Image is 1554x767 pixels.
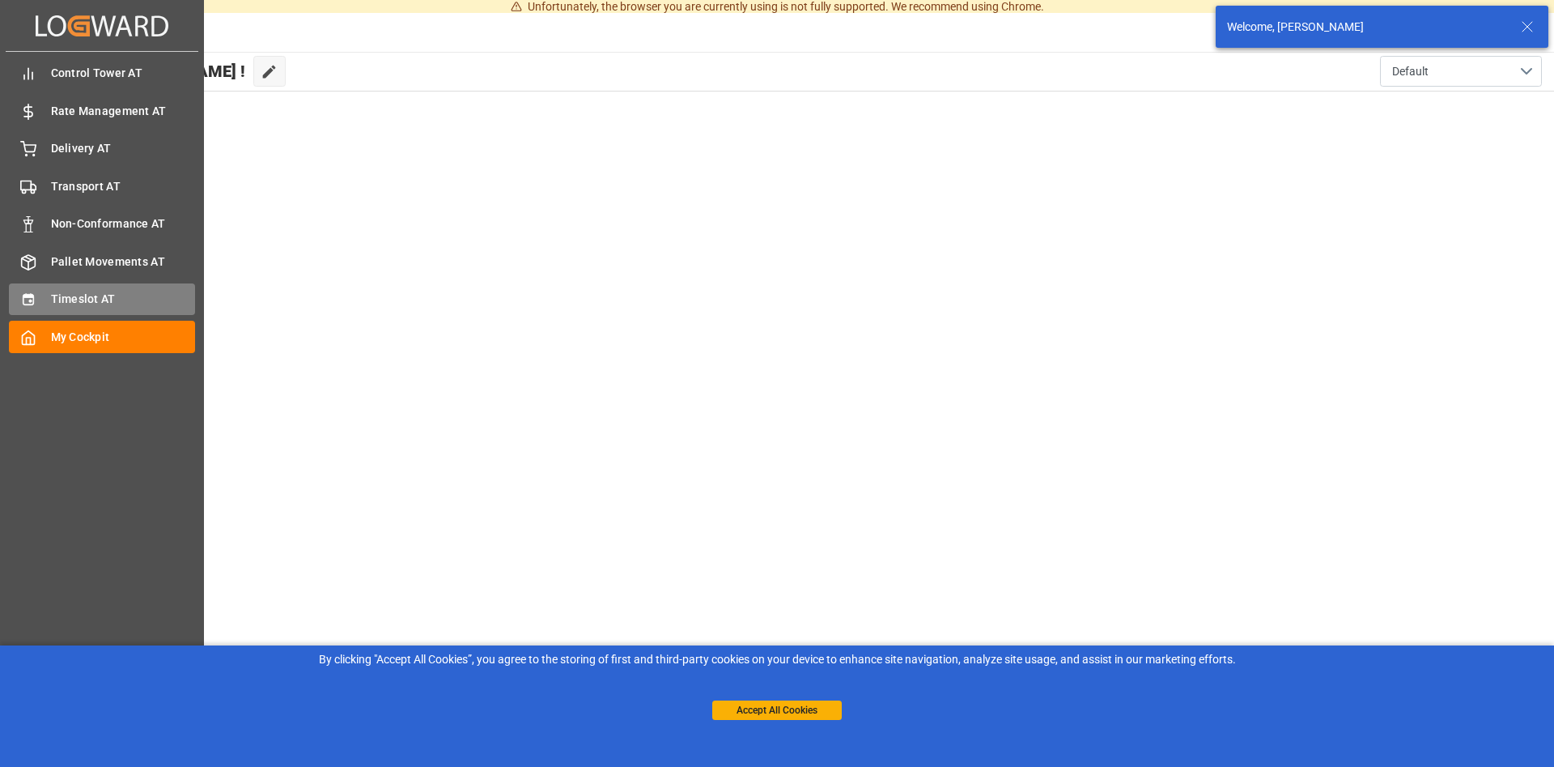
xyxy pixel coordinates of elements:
[9,283,195,315] a: Timeslot AT
[1227,19,1505,36] div: Welcome, [PERSON_NAME]
[51,140,196,157] span: Delivery AT
[9,245,195,277] a: Pallet Movements AT
[9,95,195,126] a: Rate Management AT
[1380,56,1542,87] button: open menu
[11,651,1543,668] div: By clicking "Accept All Cookies”, you agree to the storing of first and third-party cookies on yo...
[712,701,842,720] button: Accept All Cookies
[51,215,196,232] span: Non-Conformance AT
[9,133,195,164] a: Delivery AT
[9,170,195,202] a: Transport AT
[51,178,196,195] span: Transport AT
[67,56,245,87] span: Hello [PERSON_NAME] !
[51,103,196,120] span: Rate Management AT
[9,321,195,352] a: My Cockpit
[51,291,196,308] span: Timeslot AT
[9,208,195,240] a: Non-Conformance AT
[1392,63,1429,80] span: Default
[51,254,196,271] span: Pallet Movements AT
[51,329,196,346] span: My Cockpit
[51,65,196,82] span: Control Tower AT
